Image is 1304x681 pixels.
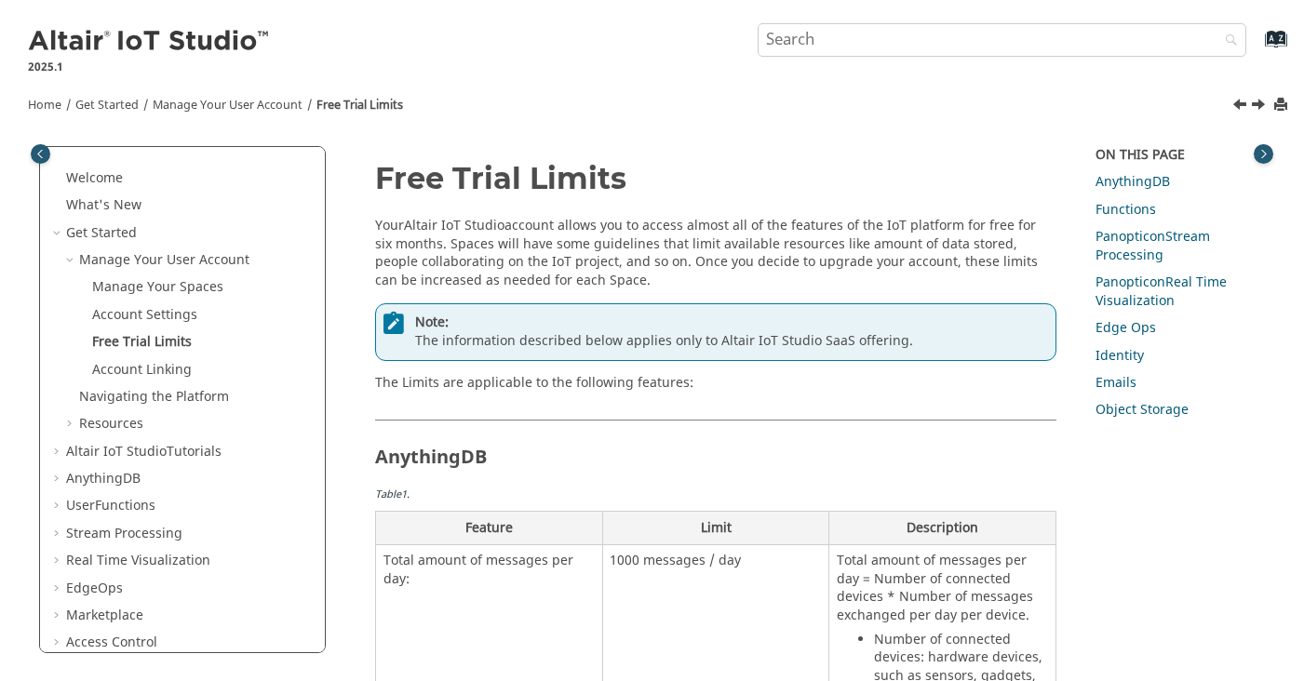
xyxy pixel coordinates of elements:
a: Previous topic: Account Settings [1234,96,1249,118]
a: Free Trial Limits [92,332,192,352]
a: AnythingDB [66,469,141,488]
a: Resources [79,414,143,434]
p: The Limits are applicable to the following features: [375,374,1056,393]
img: Altair IoT Studio [28,27,272,57]
a: Stream Processing [66,524,182,543]
a: Get Started [66,223,137,243]
a: EdgeOps [66,579,123,598]
span: Expand Altair IoT StudioTutorials [51,443,66,461]
span: Expand UserFunctions [51,497,66,515]
a: What's New [66,195,141,215]
a: Go to index terms page [1235,38,1277,58]
th: Limit [602,512,829,545]
a: Access Control [66,633,157,652]
div: The information described below applies only to Altair IoT Studio SaaS offering. [375,303,1056,361]
a: Next topic: Account Linking [1253,96,1268,118]
p: 2025.1 [28,59,272,75]
span: Note: [415,314,1049,332]
a: Manage Your User Account [153,97,302,113]
span: . [407,487,410,502]
span: Expand Stream Processing [51,525,66,543]
span: Panopticon [1096,227,1165,247]
h2: AnythingDB [375,420,1056,476]
div: On this page [1096,146,1265,165]
a: Navigating the Platform [79,387,229,407]
a: Welcome [66,168,123,188]
span: 1 [401,487,407,502]
button: Toggle publishing table of content [31,144,50,164]
a: PanopticonStream Processing [1096,227,1210,265]
span: Expand AnythingDB [51,470,66,488]
a: Emails [1096,373,1136,393]
span: Expand Marketplace [51,607,66,625]
span: Expand Real Time Visualization [51,552,66,570]
a: Marketplace [66,606,143,625]
h1: Free Trial Limits [375,162,1056,194]
a: Altair IoT StudioTutorials [66,442,222,461]
a: Edge Ops [1096,318,1156,338]
a: Get Started [75,97,139,113]
span: Functions [95,496,155,515]
input: Search query [758,23,1246,57]
button: Search [1201,23,1253,60]
span: Collapse Get Started [51,224,66,243]
span: Altair IoT Studio [66,442,167,461]
a: Manage Your Spaces [92,277,223,297]
a: Account Settings [92,305,197,325]
span: Collapse Manage Your User Account [64,251,79,270]
span: Expand Resources [64,415,79,434]
button: Print this page [1275,93,1290,118]
a: Manage Your User Account [79,250,249,270]
a: Real Time Visualization [66,551,210,570]
a: Functions [1096,200,1156,220]
a: Account Linking [92,360,192,380]
span: Altair IoT Studio [404,216,504,235]
span: Expand EdgeOps [51,580,66,598]
th: Description [829,512,1056,545]
span: Panopticon [1096,273,1165,292]
th: Feature [376,512,603,545]
a: AnythingDB [1096,172,1170,192]
a: Identity [1096,346,1144,366]
span: Table [375,487,410,502]
span: Expand Access Control [51,634,66,652]
a: Home [28,97,61,113]
a: PanopticonReal Time Visualization [1096,273,1227,311]
button: Toggle topic table of content [1254,144,1273,164]
a: Free Trial Limits [316,97,403,113]
a: Object Storage [1096,400,1189,420]
div: Your account allows you to access almost all of the features of the IoT platform for free for six... [375,217,1056,361]
a: UserFunctions [66,496,155,515]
